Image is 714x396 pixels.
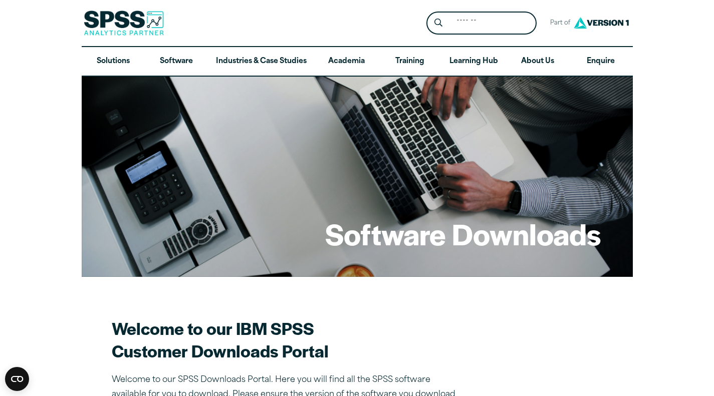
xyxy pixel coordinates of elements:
[571,14,631,32] img: Version1 Logo
[112,317,462,362] h2: Welcome to our IBM SPSS Customer Downloads Portal
[545,16,571,31] span: Part of
[426,12,537,35] form: Site Header Search Form
[325,214,601,253] h1: Software Downloads
[378,47,441,76] a: Training
[434,19,442,27] svg: Search magnifying glass icon
[208,47,315,76] a: Industries & Case Studies
[569,47,632,76] a: Enquire
[82,47,145,76] a: Solutions
[84,11,164,36] img: SPSS Analytics Partner
[429,14,447,33] button: Search magnifying glass icon
[5,367,29,391] button: Open CMP widget
[145,47,208,76] a: Software
[82,47,633,76] nav: Desktop version of site main menu
[506,47,569,76] a: About Us
[441,47,506,76] a: Learning Hub
[315,47,378,76] a: Academia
